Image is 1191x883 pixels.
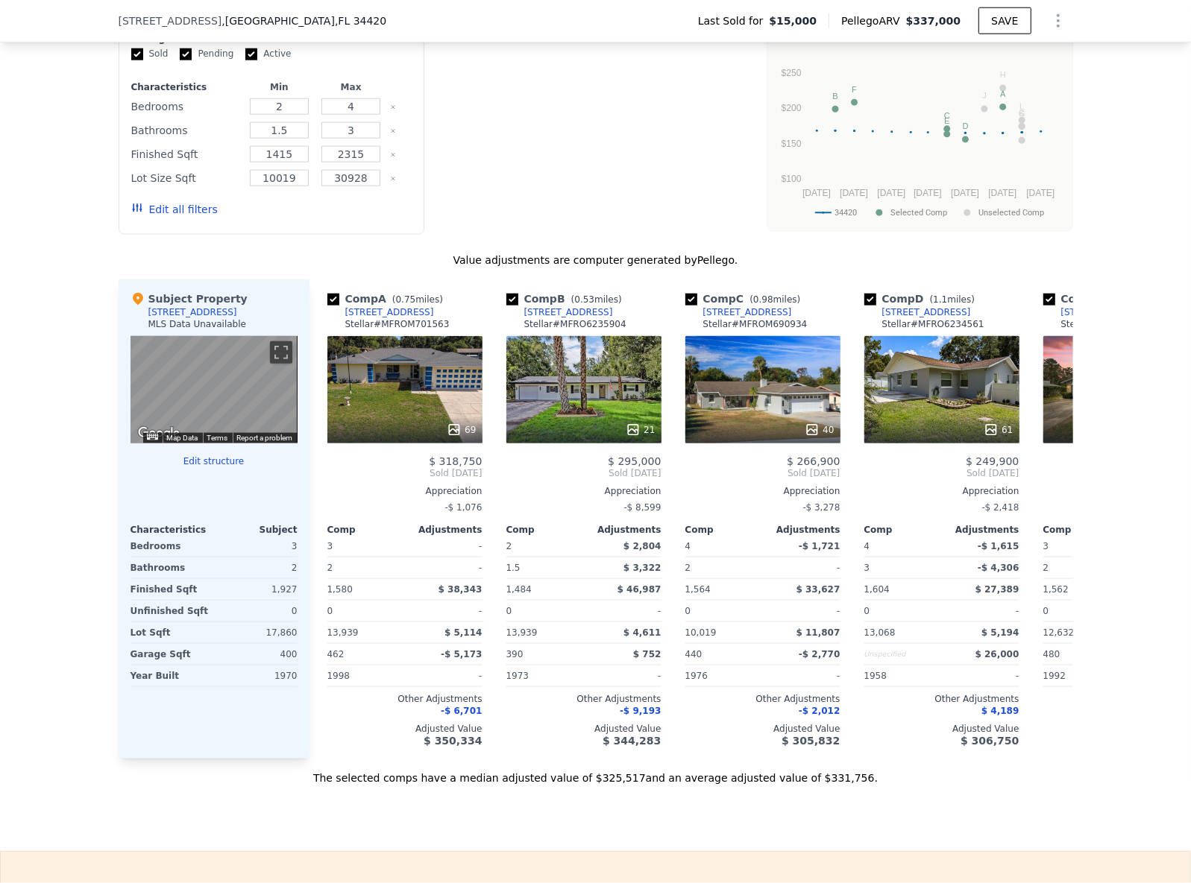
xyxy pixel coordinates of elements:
[131,601,211,621] div: Unfinished Sqft
[782,735,840,747] span: $ 305,832
[603,735,661,747] span: $ 344,283
[685,723,840,735] div: Adjusted Value
[327,665,402,686] div: 1998
[408,665,483,686] div: -
[1043,665,1118,686] div: 1992
[335,15,386,27] span: , FL 34420
[1020,123,1022,132] text: I
[217,622,298,643] div: 17,860
[119,759,1073,785] div: The selected comps have a median adjusted value of $325,517 and an average adjusted value of $331...
[1043,306,1150,318] a: [STREET_ADDRESS]
[942,524,1019,536] div: Adjustments
[753,294,773,305] span: 0.98
[134,424,183,443] a: Open this area in Google Maps (opens a new window)
[633,649,662,659] span: $ 752
[841,13,906,28] span: Pellego ARV
[766,601,840,621] div: -
[386,294,449,305] span: ( miles)
[1043,541,1049,551] span: 3
[744,294,806,305] span: ( miles)
[148,306,237,318] div: [STREET_ADDRESS]
[327,291,449,306] div: Comp A
[217,579,298,600] div: 1,927
[1043,291,1164,306] div: Comp E
[270,341,292,364] button: Toggle fullscreen view
[981,502,1019,513] span: -$ 2,418
[131,644,211,665] div: Garage Sqft
[685,584,711,595] span: 1,564
[506,291,628,306] div: Comp B
[975,584,1019,595] span: $ 27,389
[131,96,241,117] div: Bedrooms
[327,541,333,551] span: 3
[131,48,169,60] label: Sold
[864,665,939,686] div: 1958
[944,117,949,126] text: E
[217,665,298,686] div: 1970
[685,524,763,536] div: Comp
[429,455,482,467] span: $ 318,750
[327,485,483,497] div: Appreciation
[131,81,241,93] div: Characteristics
[882,318,984,330] div: Stellar # MFRO6234561
[327,723,483,735] div: Adjusted Value
[1026,188,1055,198] text: [DATE]
[685,291,807,306] div: Comp C
[131,48,143,60] input: Sold
[906,15,961,27] span: $337,000
[574,294,594,305] span: 0.53
[506,693,662,705] div: Other Adjustments
[978,7,1031,34] button: SAVE
[802,188,831,198] text: [DATE]
[119,13,222,28] span: [STREET_ADDRESS]
[864,306,971,318] a: [STREET_ADDRESS]
[214,524,298,536] div: Subject
[620,706,661,716] span: -$ 9,193
[805,422,834,437] div: 40
[864,291,981,306] div: Comp D
[999,71,1005,80] text: H
[1000,89,1006,98] text: A
[424,735,482,747] span: $ 350,334
[327,557,402,578] div: 2
[685,693,840,705] div: Other Adjustments
[685,649,703,659] span: 440
[685,485,840,497] div: Appreciation
[327,467,483,479] span: Sold [DATE]
[618,584,662,595] span: $ 46,987
[623,627,661,638] span: $ 4,611
[982,92,987,101] text: J
[408,557,483,578] div: -
[1043,606,1049,616] span: 0
[1043,584,1069,595] span: 1,562
[864,723,1019,735] div: Adjusted Value
[221,13,386,28] span: , [GEOGRAPHIC_DATA]
[981,706,1019,716] span: $ 4,189
[131,168,241,189] div: Lot Size Sqft
[345,318,450,330] div: Stellar # MFROM701563
[131,524,214,536] div: Characteristics
[890,208,947,218] text: Selected Comp
[975,649,1019,659] span: $ 26,000
[148,318,247,330] div: MLS Data Unavailable
[207,434,228,442] a: Terms (opens in new tab)
[840,188,868,198] text: [DATE]
[327,693,483,705] div: Other Adjustments
[131,579,211,600] div: Finished Sqft
[405,524,483,536] div: Adjustments
[147,434,157,440] button: Keyboard shortcuts
[988,188,1016,198] text: [DATE]
[1061,306,1150,318] div: [STREET_ADDRESS]
[781,68,801,78] text: $250
[1043,524,1121,536] div: Comp
[781,174,801,184] text: $100
[864,541,870,551] span: 4
[390,176,396,182] button: Clear
[781,139,801,149] text: $150
[506,584,532,595] span: 1,484
[703,318,808,330] div: Stellar # MFROM690934
[1043,627,1075,638] span: 12,632
[864,627,896,638] span: 13,068
[506,485,662,497] div: Appreciation
[390,152,396,158] button: Clear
